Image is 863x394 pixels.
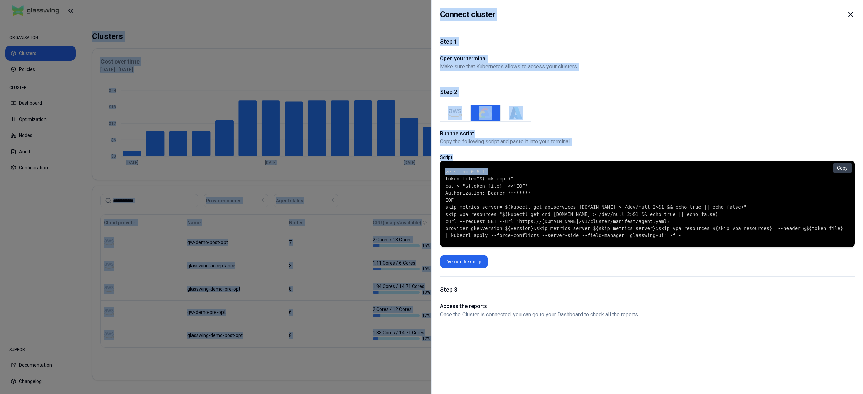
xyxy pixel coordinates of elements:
h1: Run the script [440,130,855,138]
h1: Step 1 [440,37,855,46]
img: GKE [479,106,492,120]
img: Azure [509,106,523,120]
h1: Step 3 [440,285,855,294]
p: Copy the following script and paste it into your terminal. [440,138,855,146]
p: Once the Cluster is connected, you can go to your Dashboard to check all the reports. [440,310,855,319]
button: I've run the script [440,255,488,268]
h1: Access the reports [440,302,855,310]
p: Script [440,154,855,161]
button: Azure [501,105,531,122]
img: AWS [448,106,462,120]
button: AWS [440,105,470,122]
button: GKE [470,105,501,122]
p: Make sure that Kubernetes allows to access your clusters. [440,63,578,71]
h1: Step 2 [440,87,855,97]
button: Copy [833,163,852,173]
h1: Open your terminal [440,55,578,63]
code: version="0.6.1" token_file="$( mktemp )" cat > "${token_file}" <<'EOF' Authorization: Bearer ****... [445,168,849,239]
h2: Connect cluster [440,8,495,21]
